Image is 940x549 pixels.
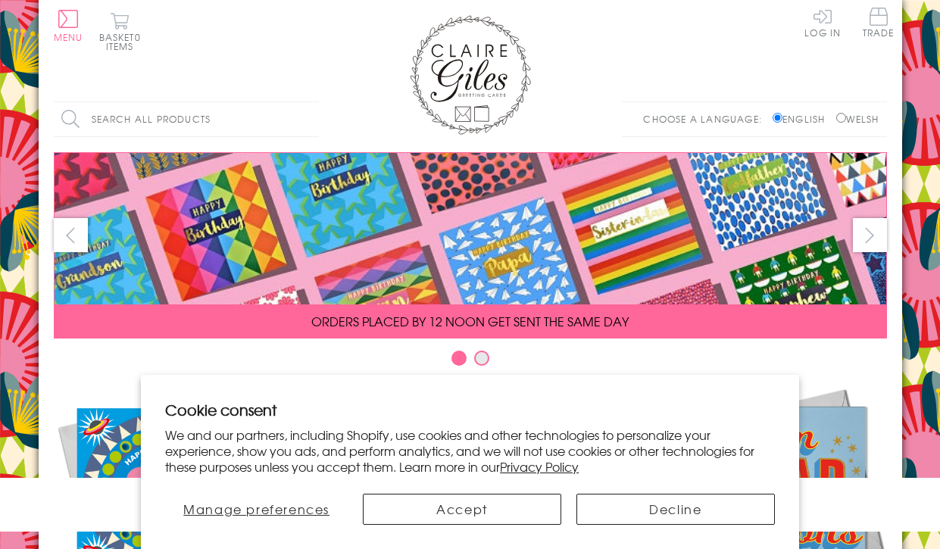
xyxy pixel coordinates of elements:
label: Welsh [836,112,879,126]
a: Log In [804,8,841,37]
input: Search [304,102,319,136]
input: Welsh [836,113,846,123]
label: English [773,112,832,126]
span: Trade [863,8,895,37]
span: ORDERS PLACED BY 12 NOON GET SENT THE SAME DAY [311,312,629,330]
span: 0 items [106,30,141,53]
button: Menu [54,10,83,42]
input: Search all products [54,102,319,136]
h2: Cookie consent [165,399,775,420]
span: Manage preferences [183,500,329,518]
p: Choose a language: [643,112,770,126]
input: English [773,113,782,123]
button: Basket0 items [99,12,141,51]
button: Manage preferences [165,494,348,525]
p: We and our partners, including Shopify, use cookies and other technologies to personalize your ex... [165,427,775,474]
span: Menu [54,30,83,44]
a: Privacy Policy [500,457,579,476]
button: Accept [363,494,561,525]
img: Claire Giles Greetings Cards [410,15,531,135]
button: Carousel Page 2 [474,351,489,366]
div: Carousel Pagination [54,350,887,373]
button: prev [54,218,88,252]
button: Carousel Page 1 (Current Slide) [451,351,467,366]
button: Decline [576,494,775,525]
a: Trade [863,8,895,40]
button: next [853,218,887,252]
